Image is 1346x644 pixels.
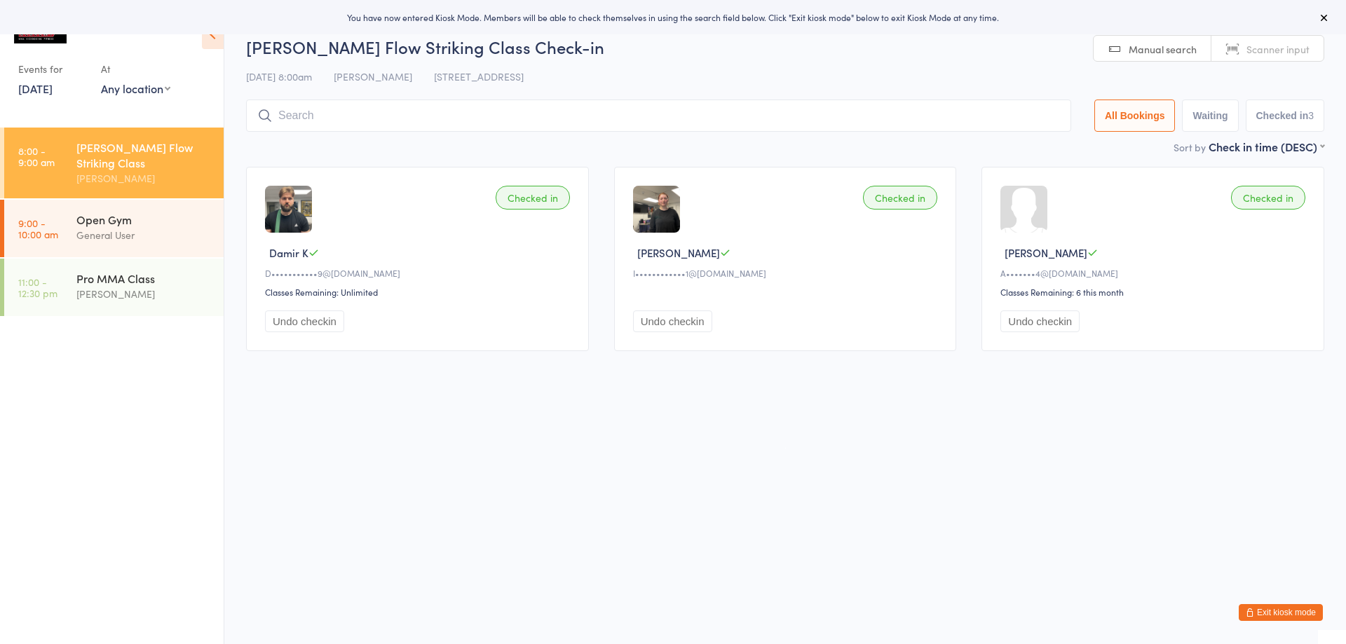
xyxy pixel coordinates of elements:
[1246,42,1310,56] span: Scanner input
[1246,100,1325,132] button: Checked in3
[334,69,412,83] span: [PERSON_NAME]
[269,245,308,260] span: Damir K
[76,170,212,186] div: [PERSON_NAME]
[1209,139,1324,154] div: Check in time (DESC)
[4,128,224,198] a: 8:00 -9:00 am[PERSON_NAME] Flow Striking Class[PERSON_NAME]
[1174,140,1206,154] label: Sort by
[637,245,720,260] span: [PERSON_NAME]
[18,276,57,299] time: 11:00 - 12:30 pm
[101,57,170,81] div: At
[22,11,1324,23] div: You have now entered Kiosk Mode. Members will be able to check themselves in using the search fie...
[434,69,524,83] span: [STREET_ADDRESS]
[265,267,574,279] div: D•••••••••••9@[DOMAIN_NAME]
[246,100,1071,132] input: Search
[1000,286,1310,298] div: Classes Remaining: 6 this month
[1239,604,1323,621] button: Exit kiosk mode
[1000,310,1080,332] button: Undo checkin
[76,212,212,227] div: Open Gym
[265,310,344,332] button: Undo checkin
[246,35,1324,58] h2: [PERSON_NAME] Flow Striking Class Check-in
[1231,186,1305,210] div: Checked in
[633,267,942,279] div: I••••••••••••1@[DOMAIN_NAME]
[1129,42,1197,56] span: Manual search
[18,81,53,96] a: [DATE]
[18,57,87,81] div: Events for
[1000,267,1310,279] div: A•••••••4@[DOMAIN_NAME]
[246,69,312,83] span: [DATE] 8:00am
[76,270,212,286] div: Pro MMA Class
[76,286,212,302] div: [PERSON_NAME]
[4,200,224,257] a: 9:00 -10:00 amOpen GymGeneral User
[76,139,212,170] div: [PERSON_NAME] Flow Striking Class
[265,286,574,298] div: Classes Remaining: Unlimited
[633,310,712,332] button: Undo checkin
[101,81,170,96] div: Any location
[265,186,312,233] img: image1753750805.png
[633,186,680,233] img: image1741446528.png
[76,227,212,243] div: General User
[4,259,224,316] a: 11:00 -12:30 pmPro MMA Class[PERSON_NAME]
[496,186,570,210] div: Checked in
[1308,110,1314,121] div: 3
[1094,100,1176,132] button: All Bookings
[863,186,937,210] div: Checked in
[1005,245,1087,260] span: [PERSON_NAME]
[18,217,58,240] time: 9:00 - 10:00 am
[18,145,55,167] time: 8:00 - 9:00 am
[1182,100,1238,132] button: Waiting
